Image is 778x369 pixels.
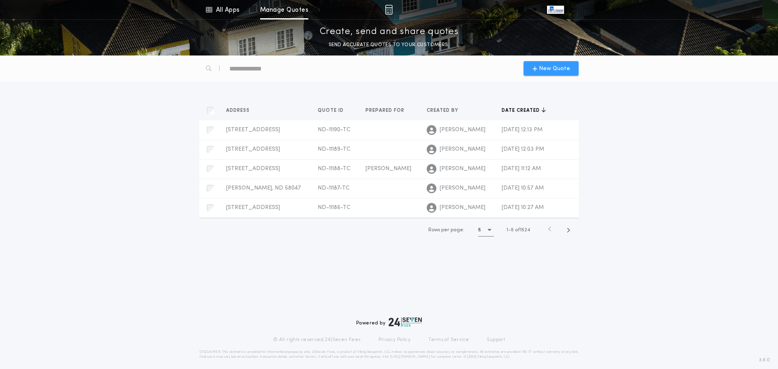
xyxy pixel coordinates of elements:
img: vs-icon [547,6,564,14]
span: [DATE] 10:57 AM [502,185,544,191]
a: Terms of Service [428,337,469,343]
a: Privacy Policy [378,337,411,343]
div: Powered by [356,317,422,327]
span: [STREET_ADDRESS] [226,205,280,211]
p: DISCLAIMER: This estimate is provided for informational purposes only. 24|Seven Fees, a product o... [199,350,579,359]
span: Address [226,107,251,114]
span: [PERSON_NAME] [440,184,485,192]
span: [PERSON_NAME] [440,204,485,212]
button: New Quote [524,61,579,76]
span: Rows per page: [428,228,464,232]
span: 1 [507,228,508,232]
button: 5 [478,224,494,237]
span: [PERSON_NAME] [440,145,485,154]
span: [PERSON_NAME] [440,126,485,134]
span: [PERSON_NAME] [365,166,411,172]
button: Date created [502,107,546,115]
span: 3.8.0 [759,356,770,364]
img: img [385,5,393,15]
span: ND-11188-TC [318,166,351,172]
span: [STREET_ADDRESS] [226,146,280,152]
span: [STREET_ADDRESS] [226,127,280,133]
span: ND-11186-TC [318,205,351,211]
button: Quote ID [318,107,350,115]
span: [PERSON_NAME], ND 58047 [226,185,301,191]
span: Created by [427,107,460,114]
span: [STREET_ADDRESS] [226,166,280,172]
p: SEND ACCURATE QUOTES TO YOUR CUSTOMERS. [329,41,449,49]
button: Address [226,107,256,115]
p: Create, send and share quotes [320,26,459,38]
a: Support [487,337,505,343]
img: logo [389,317,422,327]
p: © All rights reserved. 24|Seven Fees [273,337,361,343]
span: ND-11190-TC [318,127,351,133]
span: [DATE] 10:27 AM [502,205,544,211]
button: Created by [427,107,464,115]
a: [URL][DOMAIN_NAME] [390,355,430,358]
span: of 1524 [515,226,530,234]
span: [DATE] 12:13 PM [502,127,543,133]
span: ND-11187-TC [318,185,350,191]
span: [PERSON_NAME] [440,165,485,173]
span: ND-11189-TC [318,146,351,152]
span: 5 [511,228,514,232]
span: [DATE] 11:12 AM [502,166,541,172]
h1: 5 [478,226,481,234]
span: Prepared for [365,107,406,114]
span: Date created [502,107,541,114]
span: Quote ID [318,107,345,114]
span: New Quote [539,64,570,73]
span: [DATE] 12:03 PM [502,146,544,152]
